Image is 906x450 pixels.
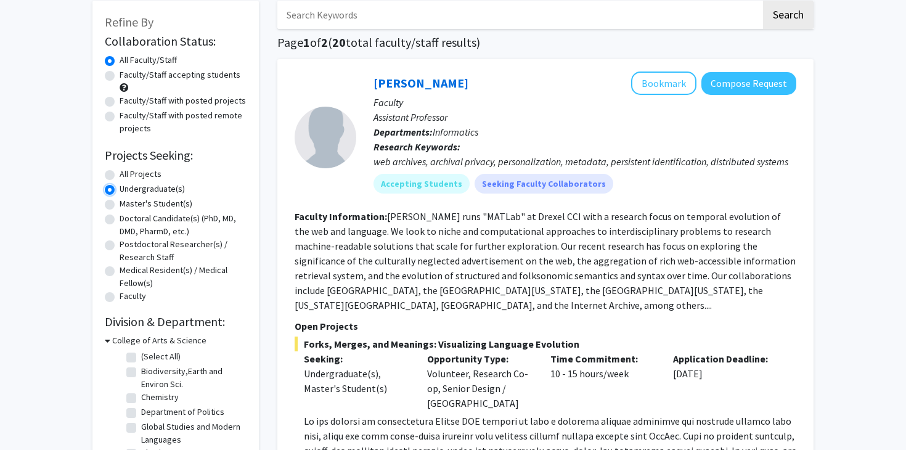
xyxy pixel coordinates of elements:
[541,351,664,411] div: 10 - 15 hours/week
[120,212,247,238] label: Doctoral Candidate(s) (PhD, MD, DMD, PharmD, etc.)
[105,314,247,329] h2: Division & Department:
[277,35,814,50] h1: Page of ( total faculty/staff results)
[120,168,161,181] label: All Projects
[427,351,532,366] p: Opportunity Type:
[373,95,796,110] p: Faculty
[120,54,177,67] label: All Faculty/Staff
[373,141,460,153] b: Research Keywords:
[673,351,778,366] p: Application Deadline:
[141,406,224,419] label: Department of Politics
[373,154,796,169] div: web archives, archival privacy, personalization, metadata, persistent identification, distributed...
[120,290,146,303] label: Faculty
[105,148,247,163] h2: Projects Seeking:
[9,395,52,441] iframe: Chat
[112,334,206,347] h3: College of Arts & Science
[295,210,796,311] fg-read-more: [PERSON_NAME] runs "MATLab" at Drexel CCI with a research focus on temporal evolution of the web ...
[120,182,185,195] label: Undergraduate(s)
[433,126,478,138] span: Informatics
[295,319,796,333] p: Open Projects
[120,238,247,264] label: Postdoctoral Researcher(s) / Research Staff
[304,351,409,366] p: Seeking:
[120,109,247,135] label: Faculty/Staff with posted remote projects
[120,264,247,290] label: Medical Resident(s) / Medical Fellow(s)
[373,110,796,125] p: Assistant Professor
[304,366,409,396] div: Undergraduate(s), Master's Student(s)
[550,351,655,366] p: Time Commitment:
[105,14,153,30] span: Refine By
[120,94,246,107] label: Faculty/Staff with posted projects
[141,420,243,446] label: Global Studies and Modern Languages
[475,174,613,194] mat-chip: Seeking Faculty Collaborators
[701,72,796,95] button: Compose Request to Mat Kelly
[763,1,814,29] button: Search
[631,72,696,95] button: Add Mat Kelly to Bookmarks
[373,75,468,91] a: [PERSON_NAME]
[321,35,328,50] span: 2
[418,351,541,411] div: Volunteer, Research Co-op, Senior Design / [GEOGRAPHIC_DATA]
[277,1,761,29] input: Search Keywords
[373,126,433,138] b: Departments:
[332,35,346,50] span: 20
[295,210,387,223] b: Faculty Information:
[373,174,470,194] mat-chip: Accepting Students
[295,337,796,351] span: Forks, Merges, and Meanings: Visualizing Language Evolution
[120,197,192,210] label: Master's Student(s)
[141,365,243,391] label: Biodiversity,Earth and Environ Sci.
[303,35,310,50] span: 1
[664,351,787,411] div: [DATE]
[141,350,181,363] label: (Select All)
[120,68,240,81] label: Faculty/Staff accepting students
[105,34,247,49] h2: Collaboration Status:
[141,391,179,404] label: Chemistry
